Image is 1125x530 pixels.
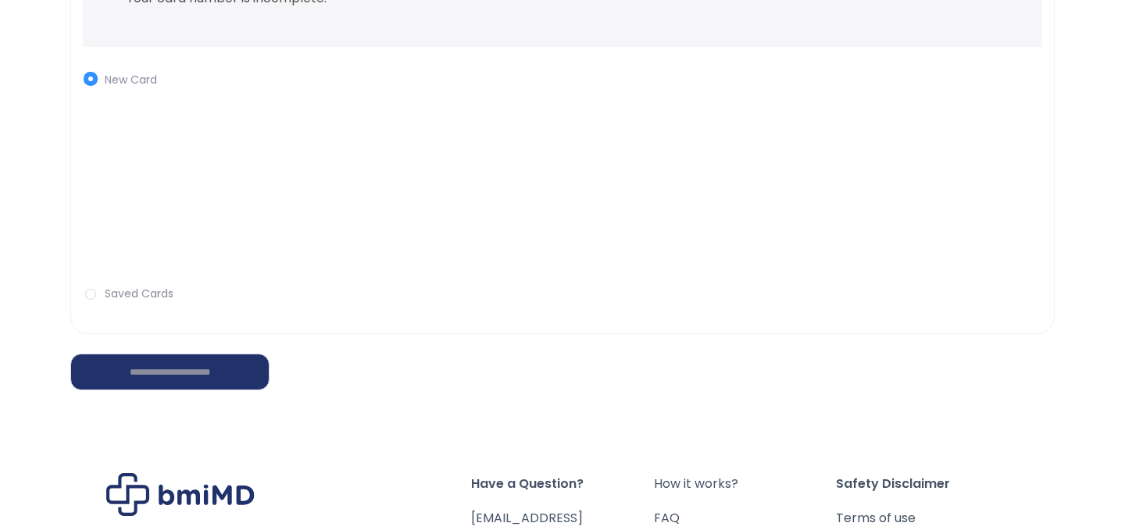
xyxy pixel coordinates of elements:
span: Safety Disclaimer [836,473,1019,495]
label: Saved Cards [83,286,1042,302]
iframe: Secure payment input frame [80,93,1039,276]
img: Brand Logo [106,473,255,516]
label: New Card [83,72,1042,88]
a: FAQ [654,507,837,529]
a: Terms of use [836,507,1019,529]
a: How it works? [654,473,837,495]
span: Have a Question? [471,473,654,495]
